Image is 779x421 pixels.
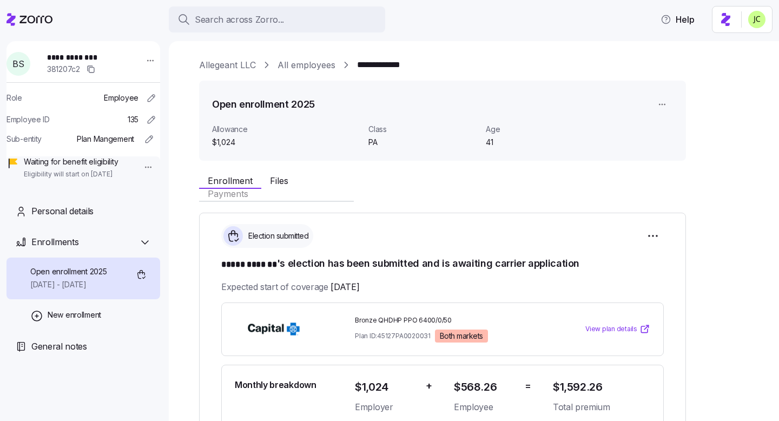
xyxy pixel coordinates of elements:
span: Class [368,124,477,135]
span: Age [486,124,595,135]
span: Open enrollment 2025 [30,266,107,277]
span: Enrollments [31,235,78,249]
span: Personal details [31,205,94,218]
span: Files [270,176,288,185]
h1: 's election has been submitted and is awaiting carrier application [221,256,664,272]
span: $568.26 [454,378,516,396]
span: Both markets [440,331,483,341]
span: View plan details [585,324,637,334]
span: New enrollment [48,310,101,320]
span: B S [12,60,24,68]
span: Plan Mangement [77,134,134,144]
button: Search across Zorro... [169,6,385,32]
span: $1,024 [355,378,417,396]
span: Election submitted [245,231,308,241]
a: View plan details [585,324,650,334]
span: 41 [486,137,595,148]
span: Help [661,13,695,26]
span: $1,592.26 [553,378,650,396]
a: Allegeant LLC [199,58,256,72]
span: Waiting for benefit eligibility [24,156,118,167]
span: Plan ID: 45127PA0020031 [355,331,431,340]
span: + [426,378,432,394]
span: PA [368,137,477,148]
span: Expected start of coverage [221,280,359,294]
span: [DATE] [331,280,359,294]
span: Enrollment [208,176,253,185]
span: Employee [454,400,516,414]
span: Bronze QHDHP PPO 6400/0/50 [355,316,544,325]
img: Capital BlueCross [235,317,313,341]
button: Help [652,9,703,30]
span: Total premium [553,400,650,414]
span: [DATE] - [DATE] [30,279,107,290]
span: Eligibility will start on [DATE] [24,170,118,179]
span: Employer [355,400,417,414]
span: Allowance [212,124,360,135]
span: Role [6,93,22,103]
span: = [525,378,531,394]
img: 0d5040ea9766abea509702906ec44285 [748,11,765,28]
span: 381207c2 [47,64,80,75]
span: 135 [128,114,138,125]
span: Employee ID [6,114,50,125]
span: $1,024 [212,137,360,148]
span: Payments [208,189,248,198]
span: Employee [104,93,138,103]
span: General notes [31,340,87,353]
h1: Open enrollment 2025 [212,97,315,111]
span: Search across Zorro... [195,13,284,27]
span: Sub-entity [6,134,42,144]
span: Monthly breakdown [235,378,316,392]
a: All employees [278,58,335,72]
